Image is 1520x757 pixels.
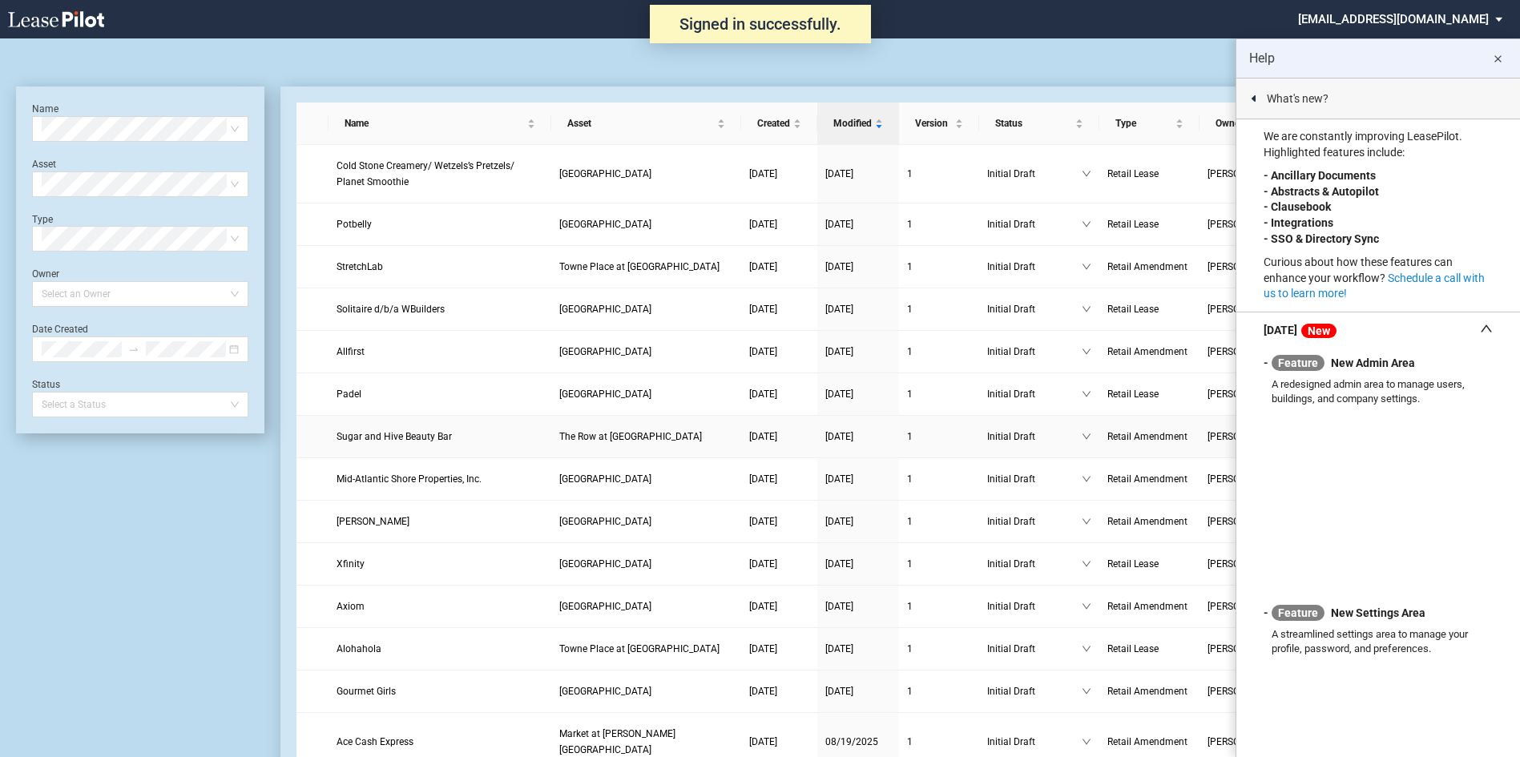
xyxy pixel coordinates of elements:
span: down [1082,389,1091,399]
span: Retail Amendment [1107,346,1187,357]
span: 1 [907,686,913,697]
label: Status [32,379,60,390]
span: 1 [907,431,913,442]
a: [DATE] [825,556,891,572]
span: Initial Draft [987,641,1082,657]
a: Axiom [337,598,543,614]
span: Initial Draft [987,734,1082,750]
a: Retail Amendment [1107,513,1191,529]
span: [DATE] [825,601,853,612]
a: Retail Amendment [1107,429,1191,445]
a: Retail Lease [1107,166,1191,182]
span: [DATE] [825,304,853,315]
a: [DATE] [749,429,809,445]
th: Asset [551,103,741,145]
a: [PERSON_NAME] [337,513,543,529]
a: [GEOGRAPHIC_DATA] [559,598,733,614]
a: Retail Amendment [1107,259,1191,275]
span: Created [757,115,790,131]
span: [PERSON_NAME] [1208,598,1294,614]
span: [DATE] [825,686,853,697]
label: Date Created [32,324,88,335]
span: Cold Stone Creamery/ Wetzels’s Pretzels/ Planet Smoothie [337,160,514,187]
a: [DATE] [825,386,891,402]
span: Sugar and Hive Beauty Bar [337,431,452,442]
span: Initial Draft [987,429,1082,445]
span: Ace Cash Express [337,736,413,747]
a: [DATE] [825,301,891,317]
a: 1 [907,301,971,317]
span: Owner [1216,115,1284,131]
span: Retail Amendment [1107,261,1187,272]
a: [GEOGRAPHIC_DATA] [559,166,733,182]
th: Status [979,103,1099,145]
span: The Row at GreenGate [559,431,702,442]
span: Padel [337,389,361,400]
span: Asset [567,115,714,131]
span: Retail Amendment [1107,601,1187,612]
span: [DATE] [749,558,777,570]
a: Ace Cash Express [337,734,543,750]
span: 40 West Shopping Center [559,558,651,570]
span: Name [345,115,524,131]
span: Commerce Centre [559,389,651,400]
a: 1 [907,598,971,614]
a: Cold Stone Creamery/ Wetzels’s Pretzels/ Planet Smoothie [337,158,543,190]
a: [GEOGRAPHIC_DATA] [559,683,733,699]
span: [DATE] [825,389,853,400]
span: Initial Draft [987,683,1082,699]
span: down [1082,304,1091,314]
span: Version [915,115,952,131]
span: down [1082,262,1091,272]
span: [DATE] [825,261,853,272]
a: [DATE] [749,556,809,572]
a: Retail Amendment [1107,598,1191,614]
th: Created [741,103,817,145]
span: [DATE] [825,643,853,654]
span: Potbelly [337,219,372,230]
a: Towne Place at [GEOGRAPHIC_DATA] [559,641,733,657]
span: Valley Plaza [559,168,651,179]
a: Retail Lease [1107,556,1191,572]
a: 1 [907,259,971,275]
span: [PERSON_NAME] [1208,386,1294,402]
a: 1 [907,344,971,360]
span: Cherryvale Plaza [559,516,651,527]
span: [DATE] [749,686,777,697]
span: Retail Lease [1107,168,1159,179]
a: Solitaire d/b/a WBuilders [337,301,543,317]
span: [DATE] [825,219,853,230]
span: down [1082,559,1091,569]
a: Potbelly [337,216,543,232]
a: [DATE] [749,166,809,182]
span: Retail Amendment [1107,686,1187,697]
span: Type [1115,115,1172,131]
a: [DATE] [749,598,809,614]
div: Signed in successfully. [650,5,871,43]
span: down [1082,737,1091,747]
a: [DATE] [749,301,809,317]
a: 08/19/2025 [825,734,891,750]
a: 1 [907,429,971,445]
a: Retail Amendment [1107,344,1191,360]
span: [PERSON_NAME] [1208,556,1294,572]
span: 1 [907,389,913,400]
span: 1 [907,346,913,357]
span: Initial Draft [987,556,1082,572]
a: [GEOGRAPHIC_DATA] [559,513,733,529]
span: [DATE] [825,558,853,570]
span: Commerce Centre [559,346,651,357]
a: The Row at [GEOGRAPHIC_DATA] [559,429,733,445]
span: StretchLab [337,261,383,272]
span: Solitaire d/b/a WBuilders [337,304,445,315]
span: Towne Place at Greenbrier [559,261,720,272]
th: Owner [1199,103,1312,145]
span: 1 [907,558,913,570]
a: 1 [907,471,971,487]
a: [DATE] [825,598,891,614]
span: [PERSON_NAME] [1208,344,1294,360]
span: Retail Lease [1107,219,1159,230]
a: Retail Amendment [1107,734,1191,750]
span: [PERSON_NAME] [1208,429,1294,445]
span: Status [995,115,1072,131]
